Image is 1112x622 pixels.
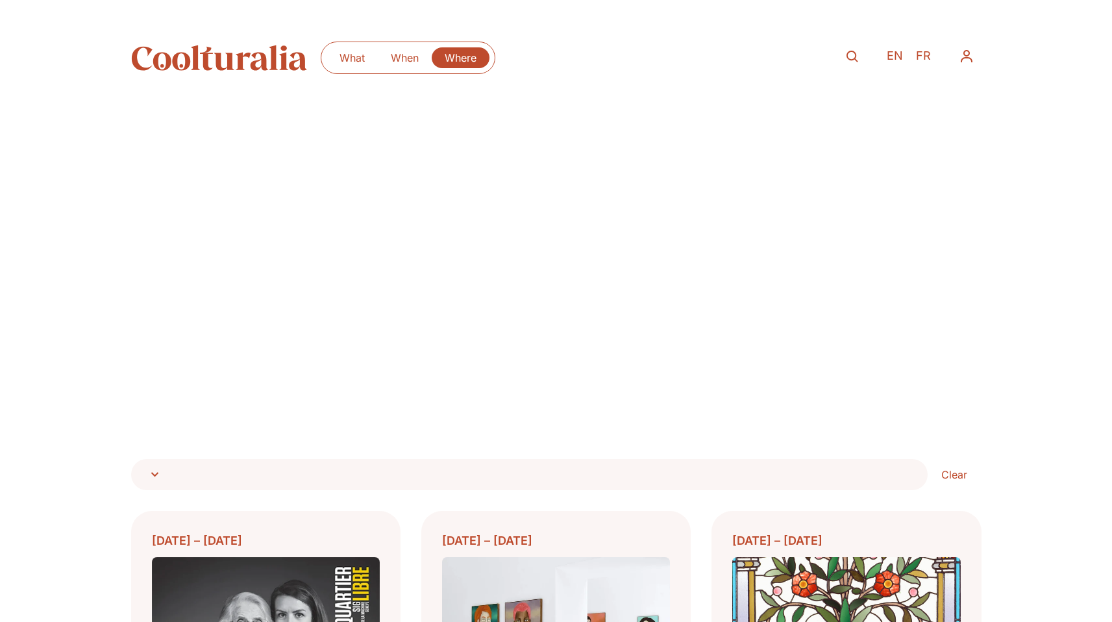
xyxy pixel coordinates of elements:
div: [DATE] – [DATE] [732,532,960,549]
nav: Menu [327,47,489,68]
span: FR [916,49,931,63]
a: Where [432,47,489,68]
a: FR [909,47,937,66]
span: EN [887,49,903,63]
a: What [327,47,378,68]
button: Menu Toggle [952,42,982,71]
a: When [378,47,432,68]
a: Clear [928,459,981,490]
nav: Menu [952,42,982,71]
div: [DATE] – [DATE] [152,532,380,549]
span: Clear [941,467,967,482]
div: [DATE] – [DATE] [442,532,670,549]
a: EN [880,47,909,66]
